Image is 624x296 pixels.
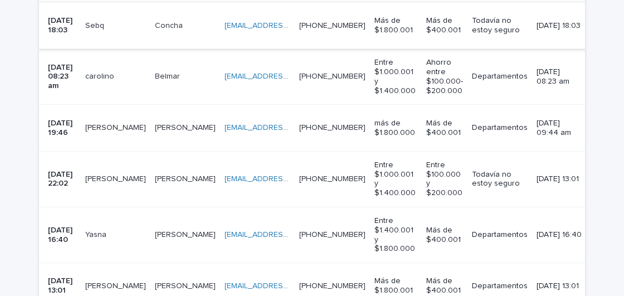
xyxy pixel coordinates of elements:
[85,282,146,290] font: [PERSON_NAME]
[374,59,416,94] font: Entre $1.000.001 y $1.400.000
[299,175,365,183] a: [PHONE_NUMBER]
[225,282,350,290] a: [EMAIL_ADDRESS][DOMAIN_NAME]
[426,277,461,294] font: Más de $400.001
[85,124,146,132] font: [PERSON_NAME]
[472,231,528,239] font: Departamentos
[299,72,365,80] a: [PHONE_NUMBER]
[155,124,216,132] font: [PERSON_NAME]
[426,226,461,244] font: Más de $400.001
[155,22,183,30] font: Concha
[155,72,180,80] font: Belmar
[472,72,528,80] font: Departamentos
[48,226,75,244] font: [DATE] 16:40
[537,22,581,30] font: [DATE] 18:03
[537,282,579,290] font: [DATE] 13:01
[426,17,461,34] font: Más de $400.001
[472,124,528,132] font: Departamentos
[426,59,465,94] font: Ahorro entre $100.000- $200.000
[374,217,416,253] font: Entre $1.400.001 y $1.800.000
[48,171,75,188] font: [DATE] 22:02
[472,282,528,290] font: Departamentos
[374,161,416,197] font: Entre $1.000.001 y $1.400.000
[426,119,461,137] font: Más de $400.001
[85,231,106,239] font: Yasna
[299,231,365,239] a: [PHONE_NUMBER]
[426,161,463,197] font: Entre $100.000 y $200.000
[48,277,75,294] font: [DATE] 13:01
[374,119,415,137] font: más de $1.800.000
[85,175,146,183] font: [PERSON_NAME]
[85,22,104,30] font: Sebq
[299,282,365,290] a: [PHONE_NUMBER]
[85,72,114,80] font: carolino
[537,175,579,183] font: [DATE] 13:01
[225,175,411,183] a: [EMAIL_ADDRESS][PERSON_NAME][DOMAIN_NAME]
[225,22,350,30] a: [EMAIL_ADDRESS][DOMAIN_NAME]
[225,124,350,132] a: [EMAIL_ADDRESS][DOMAIN_NAME]
[48,119,75,137] font: [DATE] 19:46
[155,231,216,239] font: [PERSON_NAME]
[299,124,365,132] a: [PHONE_NUMBER]
[374,277,413,294] font: Más de $1.800.001
[374,17,413,34] font: Más de $1.800.001
[537,119,571,137] font: [DATE] 09:44 am
[472,17,520,34] font: Todavía no estoy seguro
[225,72,350,80] a: [EMAIL_ADDRESS][DOMAIN_NAME]
[472,171,520,188] font: Todavía no estoy seguro
[155,282,216,290] font: [PERSON_NAME]
[537,231,582,239] font: [DATE] 16:40
[48,17,75,34] font: [DATE] 18:03
[225,231,350,239] a: [EMAIL_ADDRESS][DOMAIN_NAME]
[299,22,365,30] a: [PHONE_NUMBER]
[537,68,569,85] font: [DATE] 08:23 am
[155,175,216,183] font: [PERSON_NAME]
[48,64,75,90] font: [DATE] 08:23 am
